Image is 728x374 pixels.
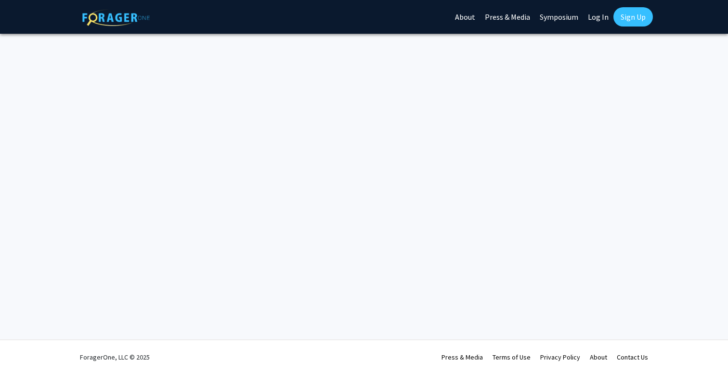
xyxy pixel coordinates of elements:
a: Contact Us [617,353,648,361]
a: Privacy Policy [540,353,580,361]
a: Sign Up [613,7,653,27]
a: Press & Media [442,353,483,361]
a: About [590,353,607,361]
img: ForagerOne Logo [82,9,150,26]
div: ForagerOne, LLC © 2025 [80,340,150,374]
a: Terms of Use [493,353,531,361]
